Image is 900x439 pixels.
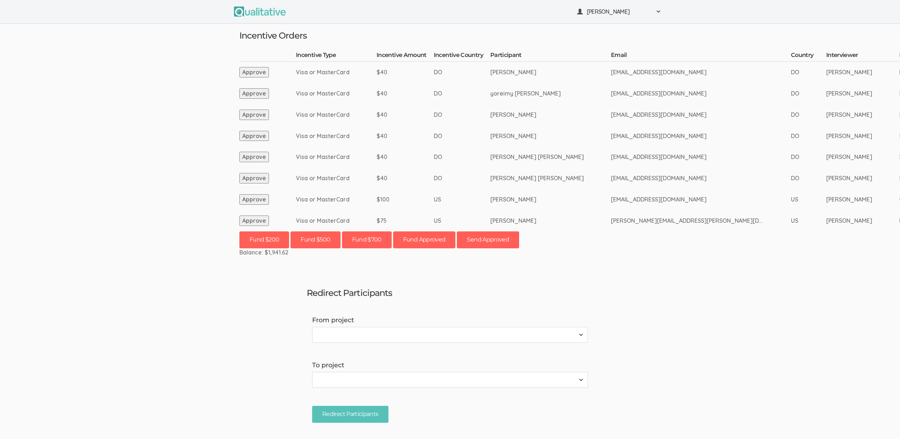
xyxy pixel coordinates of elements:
[826,125,899,147] td: [PERSON_NAME]
[826,189,899,210] td: [PERSON_NAME]
[587,8,652,16] span: [PERSON_NAME]
[296,168,377,189] td: Visa or MasterCard
[791,168,826,189] td: DO
[296,51,377,61] th: Incentive Type
[434,210,490,231] td: US
[490,62,611,83] td: [PERSON_NAME]
[239,248,661,257] div: Balance: $1,941.62
[611,146,791,168] td: [EMAIL_ADDRESS][DOMAIN_NAME]
[291,231,340,248] button: Fund $500
[377,146,434,168] td: $40
[239,231,289,248] button: Fund $200
[434,51,490,61] th: Incentive Country
[239,110,269,120] button: Approve
[826,210,899,231] td: [PERSON_NAME]
[611,189,791,210] td: [EMAIL_ADDRESS][DOMAIN_NAME]
[864,404,900,439] iframe: Chat Widget
[239,194,269,205] button: Approve
[239,31,661,40] h3: Incentive Orders
[791,83,826,104] td: DO
[434,146,490,168] td: DO
[490,83,611,104] td: yoreimy [PERSON_NAME]
[296,62,377,83] td: Visa or MasterCard
[434,104,490,125] td: DO
[791,104,826,125] td: DO
[611,125,791,147] td: [EMAIL_ADDRESS][DOMAIN_NAME]
[490,210,611,231] td: [PERSON_NAME]
[791,51,826,61] th: Country
[377,51,434,61] th: Incentive Amount
[239,88,269,99] button: Approve
[296,146,377,168] td: Visa or MasterCard
[611,51,791,61] th: Email
[239,152,269,162] button: Approve
[826,146,899,168] td: [PERSON_NAME]
[377,83,434,104] td: $40
[239,131,269,141] button: Approve
[826,168,899,189] td: [PERSON_NAME]
[377,62,434,83] td: $40
[490,189,611,210] td: [PERSON_NAME]
[296,210,377,231] td: Visa or MasterCard
[239,216,269,226] button: Approve
[826,83,899,104] td: [PERSON_NAME]
[490,146,611,168] td: [PERSON_NAME] [PERSON_NAME]
[393,231,456,248] button: Fund Approved
[434,62,490,83] td: DO
[434,125,490,147] td: DO
[791,189,826,210] td: US
[490,168,611,189] td: [PERSON_NAME] [PERSON_NAME]
[826,62,899,83] td: [PERSON_NAME]
[296,125,377,147] td: Visa or MasterCard
[377,104,434,125] td: $40
[296,83,377,104] td: Visa or MasterCard
[377,125,434,147] td: $40
[377,189,434,210] td: $100
[611,104,791,125] td: [EMAIL_ADDRESS][DOMAIN_NAME]
[234,6,286,17] img: Qualitative
[826,104,899,125] td: [PERSON_NAME]
[434,189,490,210] td: US
[611,83,791,104] td: [EMAIL_ADDRESS][DOMAIN_NAME]
[490,104,611,125] td: [PERSON_NAME]
[307,288,593,298] h3: Redirect Participants
[791,125,826,147] td: DO
[826,51,899,61] th: Interviewer
[611,168,791,189] td: [EMAIL_ADDRESS][DOMAIN_NAME]
[239,67,269,77] button: Approve
[377,168,434,189] td: $40
[239,173,269,183] button: Approve
[791,210,826,231] td: US
[312,406,388,423] input: Redirect Participants
[791,62,826,83] td: DO
[296,189,377,210] td: Visa or MasterCard
[611,210,791,231] td: [PERSON_NAME][EMAIL_ADDRESS][PERSON_NAME][DOMAIN_NAME]
[611,62,791,83] td: [EMAIL_ADDRESS][DOMAIN_NAME]
[342,231,392,248] button: Fund $700
[490,125,611,147] td: [PERSON_NAME]
[312,361,588,370] label: To project
[296,104,377,125] td: Visa or MasterCard
[434,83,490,104] td: DO
[457,231,519,248] button: Send Approved
[791,146,826,168] td: DO
[312,316,588,325] label: From project
[434,168,490,189] td: DO
[377,210,434,231] td: $75
[490,51,611,61] th: Participant
[572,4,666,20] button: [PERSON_NAME]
